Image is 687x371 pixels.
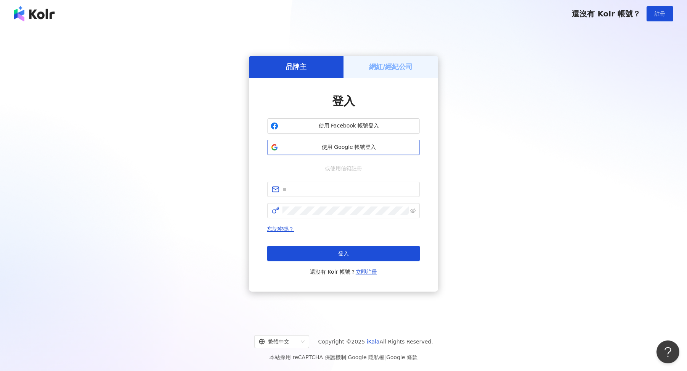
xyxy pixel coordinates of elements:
button: 使用 Facebook 帳號登入 [267,118,420,134]
iframe: Help Scout Beacon - Open [656,340,679,363]
span: 還沒有 Kolr 帳號？ [572,9,640,18]
span: 本站採用 reCAPTCHA 保護機制 [269,353,417,362]
a: Google 隱私權 [348,354,384,360]
span: | [384,354,386,360]
span: Copyright © 2025 All Rights Reserved. [318,337,433,346]
div: 繁體中文 [259,336,298,348]
a: 立即註冊 [356,269,377,275]
button: 使用 Google 帳號登入 [267,140,420,155]
span: eye-invisible [410,208,416,213]
span: 使用 Facebook 帳號登入 [281,122,416,130]
a: 忘記密碼？ [267,226,294,232]
span: | [346,354,348,360]
h5: 網紅/經紀公司 [369,62,413,71]
span: 或使用信箱註冊 [319,164,368,173]
span: 登入 [332,94,355,108]
img: logo [14,6,55,21]
h5: 品牌主 [286,62,306,71]
a: Google 條款 [386,354,418,360]
span: 還沒有 Kolr 帳號？ [310,267,377,276]
span: 註冊 [655,11,665,17]
span: 使用 Google 帳號登入 [281,144,416,151]
button: 登入 [267,246,420,261]
span: 登入 [338,250,349,256]
button: 註冊 [647,6,673,21]
a: iKala [367,339,380,345]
